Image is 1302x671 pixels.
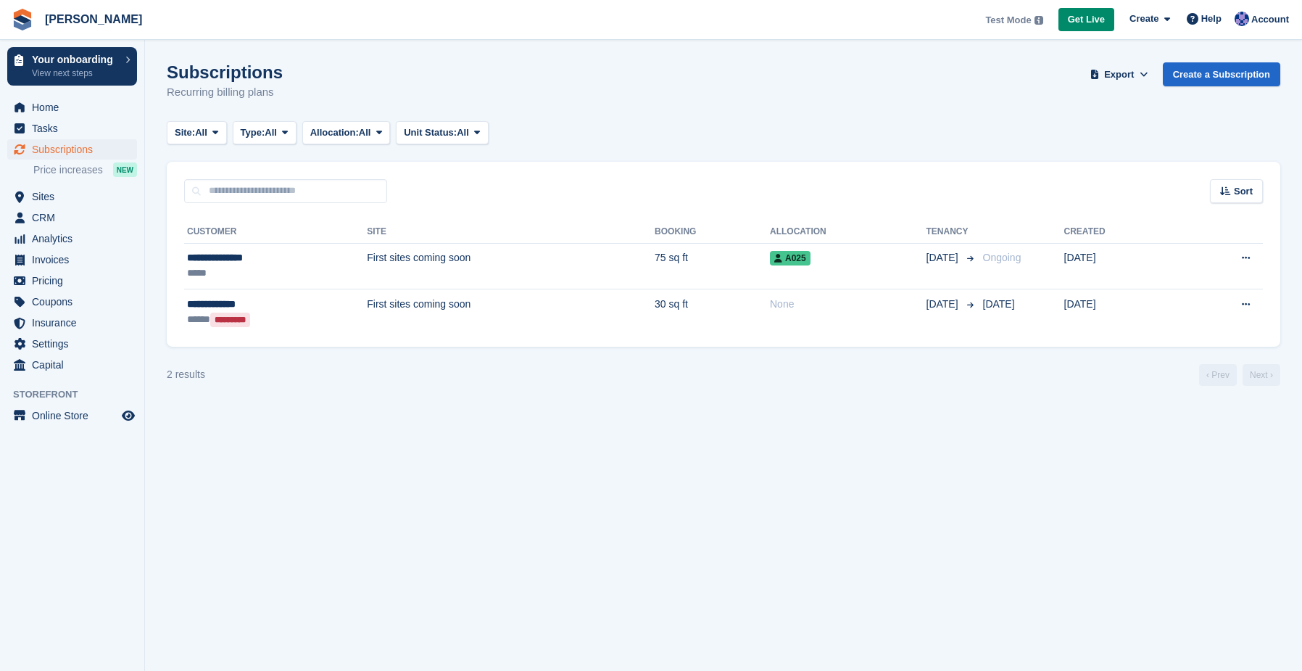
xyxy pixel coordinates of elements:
[359,125,371,140] span: All
[7,139,137,160] a: menu
[32,207,119,228] span: CRM
[983,298,1015,310] span: [DATE]
[32,334,119,354] span: Settings
[1068,12,1105,27] span: Get Live
[1201,12,1222,26] span: Help
[7,229,137,249] a: menu
[7,313,137,333] a: menu
[175,125,195,140] span: Site:
[367,289,655,335] td: First sites coming soon
[32,229,119,249] span: Analytics
[367,221,655,244] th: Site
[32,250,119,270] span: Invoices
[926,250,961,265] span: [DATE]
[7,207,137,228] a: menu
[1064,289,1179,335] td: [DATE]
[7,406,137,426] a: menu
[32,313,119,333] span: Insurance
[1199,364,1237,386] a: Previous
[1087,62,1151,86] button: Export
[184,221,367,244] th: Customer
[32,118,119,139] span: Tasks
[32,54,118,65] p: Your onboarding
[7,355,137,375] a: menu
[1064,221,1179,244] th: Created
[926,221,977,244] th: Tenancy
[302,121,391,145] button: Allocation: All
[396,121,488,145] button: Unit Status: All
[404,125,457,140] span: Unit Status:
[655,289,770,335] td: 30 sq ft
[1129,12,1158,26] span: Create
[32,139,119,160] span: Subscriptions
[1034,16,1043,25] img: icon-info-grey-7440780725fd019a000dd9b08b2336e03edf1995a4989e88bcd33f0948082b44.svg
[457,125,469,140] span: All
[32,406,119,426] span: Online Store
[7,292,137,312] a: menu
[770,251,810,265] span: A025
[7,118,137,139] a: menu
[926,297,961,312] span: [DATE]
[32,186,119,207] span: Sites
[167,367,205,382] div: 2 results
[7,334,137,354] a: menu
[1064,243,1179,289] td: [DATE]
[32,355,119,375] span: Capital
[32,271,119,291] span: Pricing
[7,47,137,86] a: Your onboarding View next steps
[770,221,926,244] th: Allocation
[195,125,207,140] span: All
[265,125,277,140] span: All
[7,186,137,207] a: menu
[1235,12,1249,26] img: Joel Isaksson
[1104,67,1134,82] span: Export
[32,97,119,118] span: Home
[655,221,770,244] th: Booking
[32,292,119,312] span: Coupons
[113,162,137,177] div: NEW
[12,9,33,30] img: stora-icon-8386f47178a22dfd0bd8f6a31ec36ba5ce8667c1dd55bd0f319d3a0aa187defe.svg
[1163,62,1280,86] a: Create a Subscription
[167,121,227,145] button: Site: All
[1243,364,1280,386] a: Next
[32,67,118,80] p: View next steps
[985,13,1031,28] span: Test Mode
[1251,12,1289,27] span: Account
[7,271,137,291] a: menu
[770,297,926,312] div: None
[367,243,655,289] td: First sites coming soon
[1234,184,1253,199] span: Sort
[7,97,137,118] a: menu
[13,387,144,402] span: Storefront
[655,243,770,289] td: 75 sq ft
[167,62,283,82] h1: Subscriptions
[120,407,137,424] a: Preview store
[983,252,1021,263] span: Ongoing
[33,163,103,177] span: Price increases
[1196,364,1283,386] nav: Page
[7,250,137,270] a: menu
[1058,8,1114,32] a: Get Live
[310,125,359,140] span: Allocation:
[241,125,265,140] span: Type:
[233,121,297,145] button: Type: All
[33,162,137,178] a: Price increases NEW
[167,84,283,101] p: Recurring billing plans
[39,7,148,31] a: [PERSON_NAME]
